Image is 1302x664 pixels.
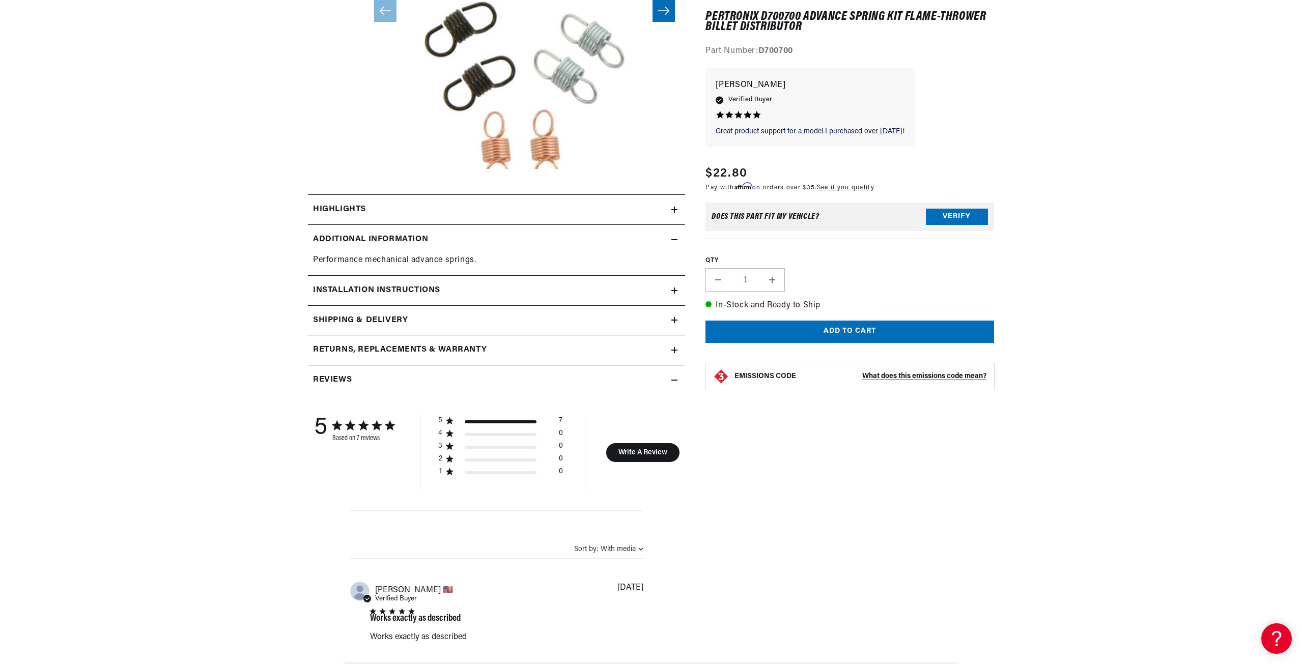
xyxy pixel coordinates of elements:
div: 2 star by 0 reviews [438,454,563,467]
span: Verified Buyer [728,95,772,106]
strong: What does this emissions code mean? [862,372,986,380]
summary: Additional Information [308,225,685,254]
div: 1 star by 0 reviews [438,467,563,480]
summary: Installation instructions [308,276,685,305]
span: Affirm [734,183,752,190]
div: 5 star rating out of 5 stars [370,609,461,614]
div: 0 [559,442,563,454]
summary: Returns, Replacements & Warranty [308,335,685,365]
button: EMISSIONS CODEWhat does this emissions code mean? [734,372,986,381]
p: Performance mechanical advance springs. [313,254,680,267]
h2: Installation instructions [313,284,440,297]
label: QTY [705,256,994,265]
div: [DATE] [617,584,643,592]
strong: D700700 [758,47,793,55]
div: 5 [314,415,327,442]
summary: Reviews [308,365,685,395]
div: 4 [438,429,443,438]
h2: Shipping & Delivery [313,314,408,327]
img: Emissions code [713,368,729,385]
p: [PERSON_NAME] [716,78,904,93]
div: 0 [559,429,563,442]
div: 4 star by 0 reviews [438,429,563,442]
span: Ken P. [375,585,453,594]
span: Verified Buyer [375,595,417,602]
h1: PerTronix D700700 Advance Spring Kit Flame-Thrower Billet Distributor [705,12,994,33]
div: Part Number: [705,45,994,59]
div: Does This part fit My vehicle? [712,213,819,221]
summary: Highlights [308,195,685,224]
span: Sort by: [574,545,598,553]
p: In-Stock and Ready to Ship [705,299,994,312]
div: 2 [438,454,443,464]
h2: Highlights [313,203,366,216]
summary: Shipping & Delivery [308,306,685,335]
div: 3 [438,442,443,451]
p: Pay with on orders over $35. [705,183,874,193]
a: See if you qualify - Learn more about Affirm Financing (opens in modal) [817,185,874,191]
div: 5 star by 7 reviews [438,416,563,429]
h2: Additional Information [313,233,428,246]
strong: EMISSIONS CODE [734,372,796,380]
span: $22.80 [705,165,747,183]
div: Works exactly as described [370,614,461,623]
div: 5 [438,416,443,425]
h2: Returns, Replacements & Warranty [313,343,487,357]
div: Based on 7 reviews [332,435,394,442]
button: Add to cart [705,321,994,343]
button: Verify [926,209,988,225]
div: With media [601,545,636,553]
h2: Reviews [313,373,352,387]
button: Write A Review [606,443,680,462]
p: Great product support for a model I purchased over [DATE]! [716,127,904,137]
div: 3 star by 0 reviews [438,442,563,454]
button: Sort by:With media [574,545,643,553]
div: 7 [559,416,562,429]
div: 0 [559,467,563,480]
div: 0 [559,454,563,467]
div: 1 [438,467,443,476]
